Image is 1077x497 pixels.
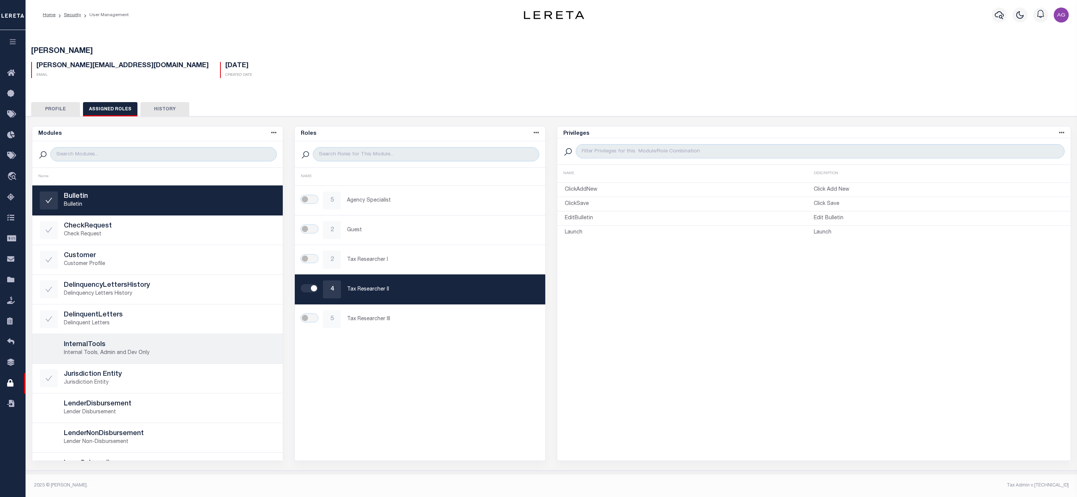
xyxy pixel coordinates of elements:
p: Click Add New [814,186,1063,194]
p: Delinquency Letters History [64,290,275,298]
a: 4Tax Researcher II [295,275,545,304]
div: 5 [323,191,341,209]
input: Filter Privileges for this Module/Role Combination [576,144,1064,158]
button: History [140,102,189,116]
p: Email [36,72,209,78]
p: Jurisdiction Entity [64,379,275,387]
p: Bulletin [64,201,275,209]
h5: LenderNonDisbursement [64,430,275,438]
a: 5Agency Specialist [295,186,545,215]
h5: Customer [64,252,275,260]
i: travel_explore [7,172,19,182]
p: Edit Bulletin [814,214,1063,222]
h5: Privileges [563,131,589,137]
h5: DelinquencyLettersHistory [64,282,275,290]
a: DelinquencyLettersHistoryDelinquency Letters History [32,275,283,304]
p: Agency Specialist [347,197,538,205]
h5: Modules [38,131,62,137]
p: Customer Profile [64,260,275,268]
h5: [PERSON_NAME][EMAIL_ADDRESS][DOMAIN_NAME] [36,62,209,70]
div: 5 [323,310,341,328]
div: DESCRIPTION [814,171,1064,176]
div: 2 [323,221,341,239]
a: Security [64,13,81,17]
h5: DelinquentLetters [64,311,275,319]
p: EditBulletin [565,214,814,222]
h5: Roles [301,131,316,137]
p: Lender Disbursement [64,408,275,416]
p: Launch [565,229,814,236]
div: NAME [563,171,814,176]
img: logo-dark.svg [524,11,584,19]
img: svg+xml;base64,PHN2ZyB4bWxucz0iaHR0cDovL3d3dy53My5vcmcvMjAwMC9zdmciIHBvaW50ZXItZXZlbnRzPSJub25lIi... [1054,8,1069,23]
a: 5Tax Researcher III [295,304,545,334]
div: Tax Admin v.[TECHNICAL_ID] [557,482,1069,489]
a: 2Guest [295,215,545,245]
a: ClickAddNewClick Add New [557,184,1071,195]
p: Tax Researcher II [347,286,538,294]
a: DelinquentLettersDelinquent Letters [32,304,283,334]
input: Search Roles for This Module... [313,147,539,161]
span: [PERSON_NAME] [31,48,93,55]
a: EditBulletinEdit Bulletin [557,213,1071,224]
a: CustomerCustomer Profile [32,245,283,274]
h5: LenderDisbursement [64,400,275,408]
div: NAME [301,174,539,179]
div: 2 [323,251,341,269]
p: Check Request [64,230,275,238]
div: 2025 © [PERSON_NAME]. [29,482,552,489]
h5: [DATE] [225,62,252,70]
a: ClickSaveClick Save [557,199,1071,209]
a: LenderNonDisbursementLender Non-Disbursement [32,423,283,452]
h5: Jurisdiction Entity [64,370,275,379]
p: Created Date [225,72,252,78]
h5: LoanOnboarding [64,459,275,468]
p: Launch [814,229,1063,236]
a: LoanOnboardingLoan Onboarding [32,453,283,482]
button: Assigned Roles [83,102,137,116]
div: Name [38,174,277,179]
p: Tax Researcher I [347,256,538,264]
a: 2Tax Researcher I [295,245,545,274]
p: ClickSave [565,200,814,208]
a: CheckRequestCheck Request [32,215,283,245]
h5: CheckRequest [64,222,275,230]
input: Search Modules... [50,147,277,161]
p: ClickAddNew [565,186,814,194]
h5: Bulletin [64,193,275,201]
p: Lender Non-Disbursement [64,438,275,446]
li: User Management [81,12,129,18]
a: LaunchLaunch [557,227,1071,238]
a: InternalToolsInternal Tools, Admin and Dev Only [32,334,283,363]
p: Guest [347,226,538,234]
p: Tax Researcher III [347,315,538,323]
p: Internal Tools, Admin and Dev Only [64,349,275,357]
h5: InternalTools [64,341,275,349]
div: 4 [323,280,341,298]
a: BulletinBulletin [32,186,283,215]
a: Home [43,13,56,17]
p: Delinquent Letters [64,319,275,327]
button: Profile [31,102,80,116]
a: LenderDisbursementLender Disbursement [32,393,283,423]
a: Jurisdiction EntityJurisdiction Entity [32,364,283,393]
p: Click Save [814,200,1063,208]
